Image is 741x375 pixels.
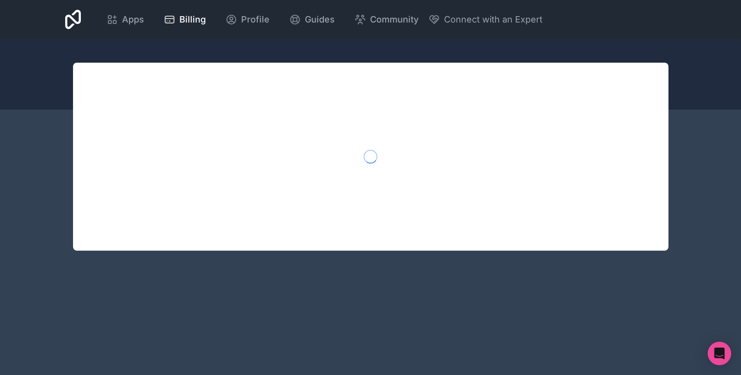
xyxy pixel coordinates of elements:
[241,13,270,26] span: Profile
[708,342,731,365] div: Open Intercom Messenger
[346,9,426,30] a: Community
[370,13,419,26] span: Community
[305,13,335,26] span: Guides
[444,13,543,26] span: Connect with an Expert
[281,9,343,30] a: Guides
[179,13,206,26] span: Billing
[122,13,144,26] span: Apps
[99,9,152,30] a: Apps
[156,9,214,30] a: Billing
[218,9,277,30] a: Profile
[428,13,543,26] button: Connect with an Expert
